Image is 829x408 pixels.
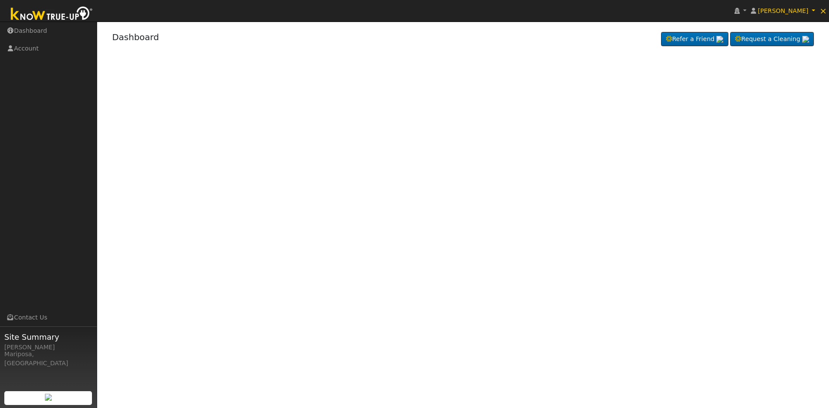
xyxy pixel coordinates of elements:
span: Site Summary [4,331,92,343]
a: Request a Cleaning [730,32,814,47]
img: retrieve [802,36,809,43]
a: Refer a Friend [661,32,728,47]
img: Know True-Up [6,5,97,24]
span: × [820,6,827,16]
img: retrieve [45,394,52,401]
a: Dashboard [112,32,159,42]
span: [PERSON_NAME] [758,7,808,14]
img: retrieve [716,36,723,43]
div: [PERSON_NAME] [4,343,92,352]
div: Mariposa, [GEOGRAPHIC_DATA] [4,350,92,368]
